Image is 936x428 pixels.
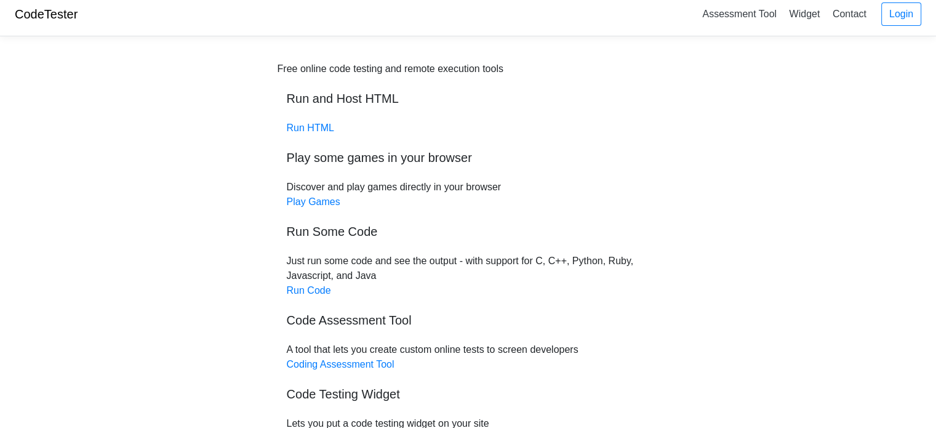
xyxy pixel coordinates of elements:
h5: Run Some Code [287,224,650,239]
a: Contact [828,4,871,24]
a: Play Games [287,196,340,207]
a: Coding Assessment Tool [287,359,394,369]
h5: Play some games in your browser [287,150,650,165]
div: Free online code testing and remote execution tools [278,62,503,76]
a: Assessment Tool [697,4,782,24]
a: CodeTester [15,7,78,21]
h5: Run and Host HTML [287,91,650,106]
h5: Code Assessment Tool [287,313,650,328]
h5: Code Testing Widget [287,387,650,402]
a: Run HTML [287,123,334,133]
a: Widget [784,4,825,24]
a: Login [881,2,921,26]
a: Run Code [287,285,331,296]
